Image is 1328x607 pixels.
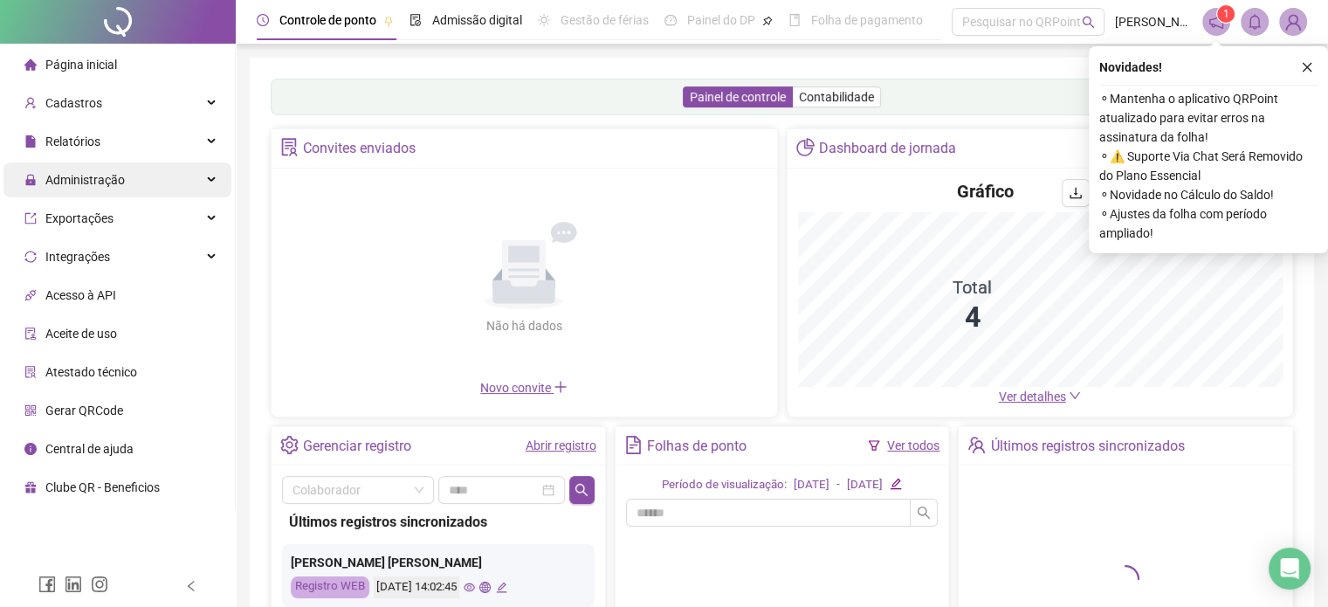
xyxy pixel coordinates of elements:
[1082,16,1095,29] span: search
[496,582,507,593] span: edit
[796,138,815,156] span: pie-chart
[847,476,883,494] div: [DATE]
[444,316,604,335] div: Não há dados
[432,13,522,27] span: Admissão digital
[45,173,125,187] span: Administração
[690,90,786,104] span: Painel de controle
[291,553,586,572] div: [PERSON_NAME] [PERSON_NAME]
[1301,61,1313,73] span: close
[24,174,37,186] span: lock
[1099,147,1318,185] span: ⚬ ⚠️ Suporte Via Chat Será Removido do Plano Essencial
[1099,89,1318,147] span: ⚬ Mantenha o aplicativo QRPoint atualizado para evitar erros na assinatura da folha!
[45,211,114,225] span: Exportações
[1223,8,1229,20] span: 1
[957,179,1014,203] h4: Gráfico
[45,58,117,72] span: Página inicial
[24,404,37,417] span: qrcode
[1208,14,1224,30] span: notification
[1247,14,1263,30] span: bell
[24,328,37,340] span: audit
[662,476,787,494] div: Período de visualização:
[890,478,901,489] span: edit
[967,436,986,454] span: team
[303,134,416,163] div: Convites enviados
[561,13,649,27] span: Gestão de férias
[999,390,1081,404] a: Ver detalhes down
[999,390,1066,404] span: Ver detalhes
[575,483,588,497] span: search
[45,135,100,148] span: Relatórios
[45,404,123,417] span: Gerar QRCode
[687,13,755,27] span: Painel do DP
[291,576,369,598] div: Registro WEB
[799,90,874,104] span: Contabilidade
[24,443,37,455] span: info-circle
[647,431,747,461] div: Folhas de ponto
[24,289,37,301] span: api
[794,476,829,494] div: [DATE]
[1280,9,1306,35] img: 91388
[45,288,116,302] span: Acesso à API
[991,431,1185,461] div: Últimos registros sincronizados
[1269,548,1311,590] div: Open Intercom Messenger
[819,134,956,163] div: Dashboard de jornada
[65,576,82,593] span: linkedin
[279,13,376,27] span: Controle de ponto
[917,506,931,520] span: search
[480,381,568,395] span: Novo convite
[280,138,299,156] span: solution
[836,476,840,494] div: -
[38,576,56,593] span: facebook
[624,436,643,454] span: file-text
[45,442,134,456] span: Central de ajuda
[185,580,197,592] span: left
[45,250,110,264] span: Integrações
[24,135,37,148] span: file
[24,97,37,109] span: user-add
[887,438,939,452] a: Ver todos
[24,212,37,224] span: export
[45,365,137,379] span: Atestado técnico
[91,576,108,593] span: instagram
[664,14,677,26] span: dashboard
[1099,185,1318,204] span: ⚬ Novidade no Cálculo do Saldo!
[1217,5,1235,23] sup: 1
[554,380,568,394] span: plus
[538,14,550,26] span: sun
[45,327,117,341] span: Aceite de uso
[868,439,880,452] span: filter
[383,16,394,26] span: pushpin
[24,366,37,378] span: solution
[45,96,102,110] span: Cadastros
[280,436,299,454] span: setting
[479,582,491,593] span: global
[289,511,588,533] div: Últimos registros sincronizados
[464,582,475,593] span: eye
[526,438,596,452] a: Abrir registro
[762,16,773,26] span: pushpin
[257,14,269,26] span: clock-circle
[1099,58,1162,77] span: Novidades !
[811,13,923,27] span: Folha de pagamento
[24,59,37,71] span: home
[1099,204,1318,243] span: ⚬ Ajustes da folha com período ampliado!
[1069,390,1081,402] span: down
[409,14,422,26] span: file-done
[1115,12,1192,31] span: [PERSON_NAME]
[1069,186,1083,200] span: download
[45,480,160,494] span: Clube QR - Beneficios
[303,431,411,461] div: Gerenciar registro
[24,251,37,263] span: sync
[788,14,801,26] span: book
[1109,562,1142,596] span: loading
[24,481,37,493] span: gift
[374,576,459,598] div: [DATE] 14:02:45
